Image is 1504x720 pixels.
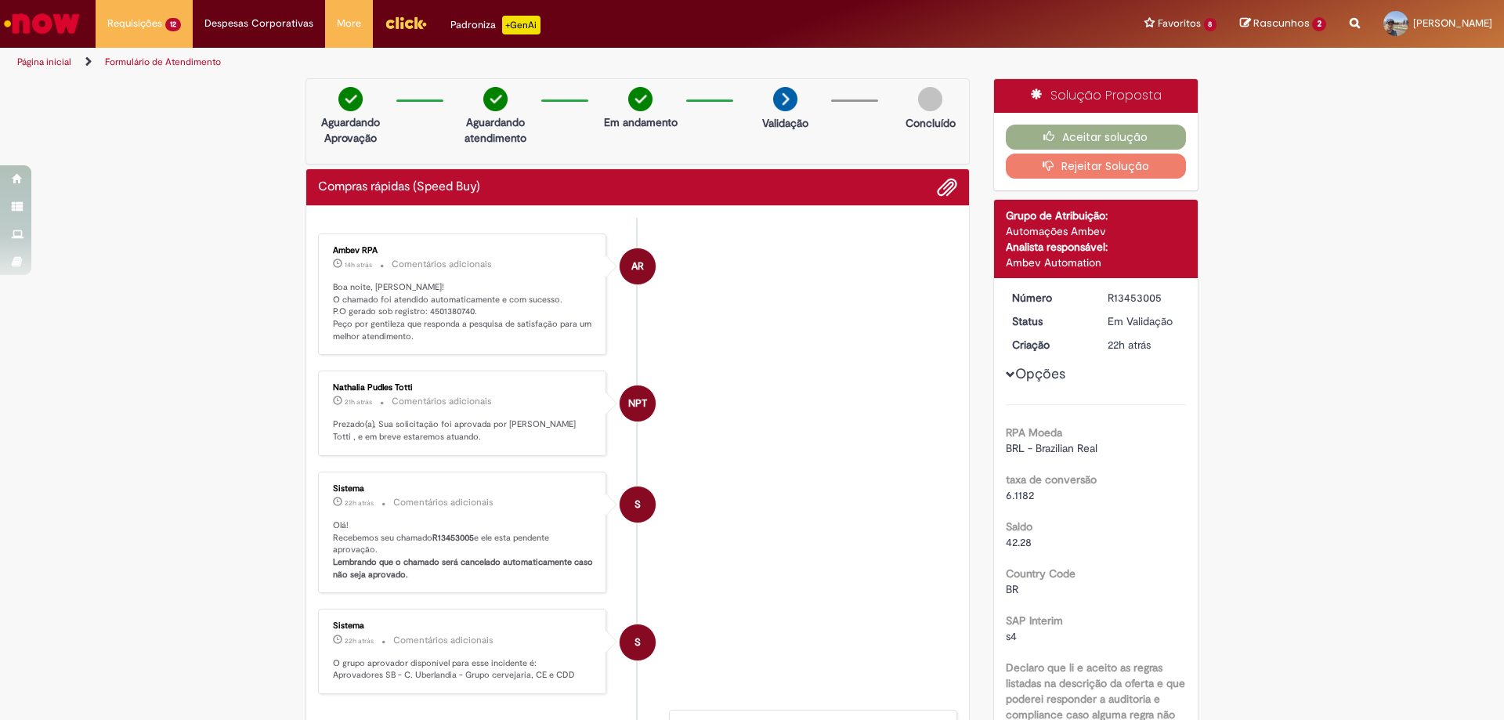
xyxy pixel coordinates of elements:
[333,281,594,343] p: Boa noite, [PERSON_NAME]! O chamado foi atendido automaticamente e com sucesso. P.O gerado sob re...
[107,16,162,31] span: Requisições
[634,486,641,523] span: S
[392,258,492,271] small: Comentários adicionais
[333,484,594,494] div: Sistema
[631,248,644,285] span: AR
[994,79,1198,113] div: Solução Proposta
[1006,472,1097,487] b: taxa de conversão
[620,248,656,284] div: Ambev RPA
[620,487,656,523] div: System
[457,114,533,146] p: Aguardando atendimento
[620,624,656,660] div: System
[1006,519,1032,534] b: Saldo
[1006,223,1187,239] div: Automações Ambev
[333,657,594,682] p: O grupo aprovador disponível para esse incidente é: Aprovadores SB - C. Uberlandia - Grupo cervej...
[1006,239,1187,255] div: Analista responsável:
[17,56,71,68] a: Página inicial
[1108,313,1180,329] div: Em Validação
[634,624,641,661] span: S
[2,8,82,39] img: ServiceNow
[337,16,361,31] span: More
[204,16,313,31] span: Despesas Corporativas
[313,114,389,146] p: Aguardando Aprovação
[333,519,594,581] p: Olá! Recebemos seu chamado e ele esta pendente aprovação.
[333,383,594,393] div: Nathalia Pudles Totti
[385,11,427,34] img: click_logo_yellow_360x200.png
[502,16,540,34] p: +GenAi
[345,397,372,407] span: 21h atrás
[1204,18,1217,31] span: 8
[1006,441,1097,455] span: BRL - Brazilian Real
[1000,313,1097,329] dt: Status
[628,385,647,422] span: NPT
[773,87,797,111] img: arrow-next.png
[393,496,493,509] small: Comentários adicionais
[1006,425,1062,440] b: RPA Moeda
[318,180,480,194] h2: Compras rápidas (Speed Buy) Histórico de tíquete
[333,246,594,255] div: Ambev RPA
[1006,125,1187,150] button: Aceitar solução
[165,18,181,31] span: 12
[620,385,656,422] div: Nathalia Pudles Totti
[432,532,474,544] b: R13453005
[12,48,991,77] ul: Trilhas de página
[333,556,595,581] b: Lembrando que o chamado será cancelado automaticamente caso não seja aprovado.
[1240,16,1326,31] a: Rascunhos
[1006,629,1017,643] span: s4
[1108,290,1180,306] div: R13453005
[1006,582,1018,596] span: BR
[1158,16,1201,31] span: Favoritos
[345,397,372,407] time: 27/08/2025 15:54:58
[345,260,372,270] time: 27/08/2025 23:05:42
[333,621,594,631] div: Sistema
[1006,488,1034,502] span: 6.1182
[918,87,942,111] img: img-circle-grey.png
[392,395,492,408] small: Comentários adicionais
[762,115,808,131] p: Validação
[1006,154,1187,179] button: Rejeitar Solução
[906,115,956,131] p: Concluído
[333,418,594,443] p: Prezado(a), Sua solicitação foi aprovada por [PERSON_NAME] Totti , e em breve estaremos atuando.
[1253,16,1310,31] span: Rascunhos
[450,16,540,34] div: Padroniza
[338,87,363,111] img: check-circle-green.png
[1312,17,1326,31] span: 2
[1108,338,1151,352] time: 27/08/2025 15:06:48
[1108,338,1151,352] span: 22h atrás
[393,634,493,647] small: Comentários adicionais
[345,636,374,646] span: 22h atrás
[1413,16,1492,30] span: [PERSON_NAME]
[1108,337,1180,353] div: 27/08/2025 15:06:48
[604,114,678,130] p: Em andamento
[1006,255,1187,270] div: Ambev Automation
[1000,337,1097,353] dt: Criação
[345,498,374,508] span: 22h atrás
[345,260,372,270] span: 14h atrás
[105,56,221,68] a: Formulário de Atendimento
[937,177,957,197] button: Adicionar anexos
[345,498,374,508] time: 27/08/2025 15:07:00
[345,636,374,646] time: 27/08/2025 15:06:56
[1006,613,1063,628] b: SAP Interim
[1006,535,1032,549] span: 42.28
[1006,208,1187,223] div: Grupo de Atribuição:
[1000,290,1097,306] dt: Número
[1006,566,1076,581] b: Country Code
[483,87,508,111] img: check-circle-green.png
[628,87,653,111] img: check-circle-green.png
